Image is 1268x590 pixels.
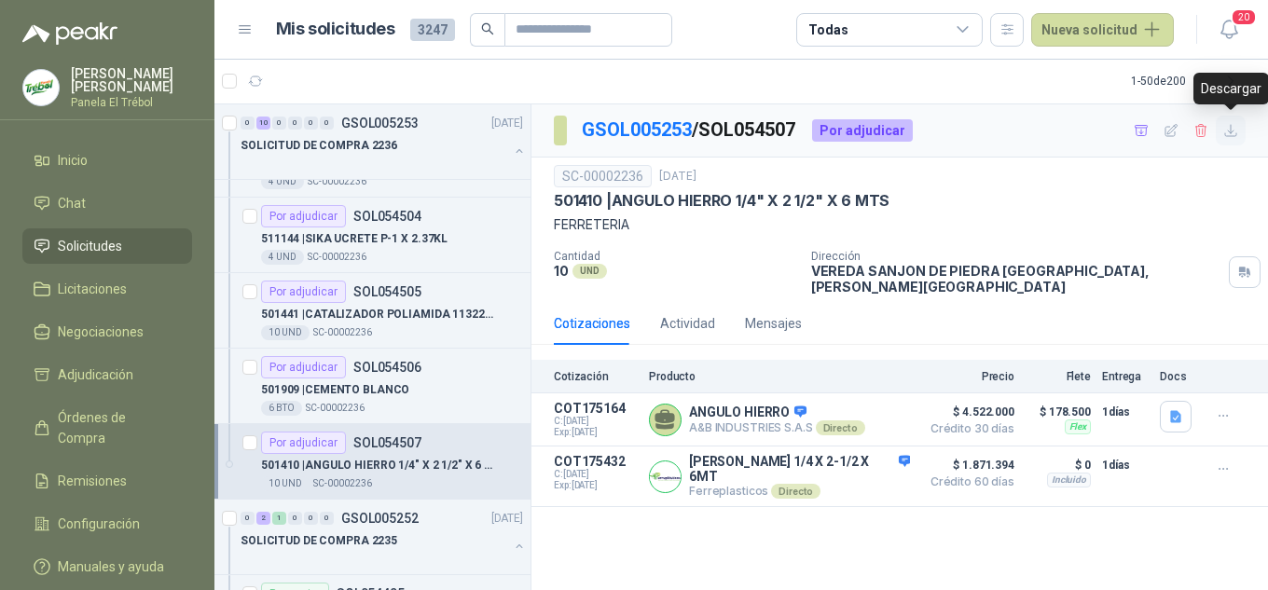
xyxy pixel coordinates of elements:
[261,432,346,454] div: Por adjudicar
[22,143,192,178] a: Inicio
[1026,454,1091,476] p: $ 0
[554,313,630,334] div: Cotizaciones
[214,273,531,349] a: Por adjudicarSOL054505501441 |CATALIZADOR POLIAMIDA 113229 X 1/410 UNDSC-00002236
[214,198,531,273] a: Por adjudicarSOL054504511144 |SIKA UCRETE P-1 X 2.37KL4 UNDSC-00002236
[481,22,494,35] span: search
[58,279,127,299] span: Licitaciones
[58,514,140,534] span: Configuración
[812,119,913,142] div: Por adjudicar
[554,469,638,480] span: C: [DATE]
[304,512,318,525] div: 0
[214,424,531,500] a: Por adjudicarSOL054507501410 |ANGULO HIERRO 1/4" X 2 1/2" X 6 MTS10 UNDSC-00002236
[261,401,302,416] div: 6 BTO
[313,476,372,491] p: SC-00002236
[22,314,192,350] a: Negociaciones
[256,512,270,525] div: 2
[58,364,133,385] span: Adjudicación
[288,512,302,525] div: 0
[554,191,889,211] p: 501410 | ANGULO HIERRO 1/4" X 2 1/2" X 6 MTS
[1102,454,1149,476] p: 1 días
[272,117,286,130] div: 0
[22,185,192,221] a: Chat
[554,454,638,469] p: COT175432
[554,401,638,416] p: COT175164
[341,512,419,525] p: GSOL005252
[554,165,652,187] div: SC-00002236
[261,174,304,189] div: 4 UND
[261,356,346,378] div: Por adjudicar
[811,263,1221,295] p: VEREDA SANJON DE PIEDRA [GEOGRAPHIC_DATA] , [PERSON_NAME][GEOGRAPHIC_DATA]
[256,117,270,130] div: 10
[58,322,144,342] span: Negociaciones
[660,313,715,334] div: Actividad
[554,416,638,427] span: C: [DATE]
[288,117,302,130] div: 0
[582,116,797,144] p: / SOL054507
[410,19,455,41] span: 3247
[241,112,527,172] a: 0 10 0 0 0 0 GSOL005253[DATE] SOLICITUD DE COMPRA 2236
[921,454,1014,476] span: $ 1.871.394
[58,471,127,491] span: Remisiones
[921,370,1014,383] p: Precio
[745,313,802,334] div: Mensajes
[261,306,493,323] p: 501441 | CATALIZADOR POLIAMIDA 113229 X 1/4
[320,512,334,525] div: 0
[58,556,164,577] span: Manuales y ayuda
[22,228,192,264] a: Solicitudes
[1102,401,1149,423] p: 1 días
[649,370,910,383] p: Producto
[241,117,255,130] div: 0
[353,361,421,374] p: SOL054506
[491,510,523,528] p: [DATE]
[1102,370,1149,383] p: Entrega
[554,214,1246,235] p: FERRETERIA
[22,271,192,307] a: Licitaciones
[1231,8,1257,26] span: 20
[22,357,192,392] a: Adjudicación
[689,420,865,435] p: A&B INDUSTRIES S.A.S
[353,436,421,449] p: SOL054507
[308,174,366,189] p: SC-00002236
[554,263,569,279] p: 10
[320,117,334,130] div: 0
[1026,401,1091,423] p: $ 178.500
[689,405,865,421] p: ANGULO HIERRO
[58,407,174,448] span: Órdenes de Compra
[304,117,318,130] div: 0
[58,150,88,171] span: Inicio
[22,463,192,499] a: Remisiones
[341,117,419,130] p: GSOL005253
[1131,66,1246,96] div: 1 - 50 de 200
[353,210,421,223] p: SOL054504
[1026,370,1091,383] p: Flete
[58,193,86,213] span: Chat
[491,115,523,132] p: [DATE]
[261,205,346,227] div: Por adjudicar
[353,285,421,298] p: SOL054505
[261,230,448,248] p: 511144 | SIKA UCRETE P-1 X 2.37KL
[811,250,1221,263] p: Dirección
[241,507,527,567] a: 0 2 1 0 0 0 GSOL005252[DATE] SOLICITUD DE COMPRA 2235
[808,20,848,40] div: Todas
[261,325,310,340] div: 10 UND
[261,281,346,303] div: Por adjudicar
[241,512,255,525] div: 0
[261,381,409,399] p: 501909 | CEMENTO BLANCO
[554,427,638,438] span: Exp: [DATE]
[58,236,122,256] span: Solicitudes
[650,461,681,492] img: Company Logo
[22,22,117,45] img: Logo peakr
[771,484,820,499] div: Directo
[22,400,192,456] a: Órdenes de Compra
[306,401,365,416] p: SC-00002236
[308,250,366,265] p: SC-00002236
[1065,419,1091,434] div: Flex
[1212,13,1246,47] button: 20
[554,480,638,491] span: Exp: [DATE]
[71,97,192,108] p: Panela El Trébol
[214,349,531,424] a: Por adjudicarSOL054506501909 |CEMENTO BLANCO6 BTOSC-00002236
[554,370,638,383] p: Cotización
[261,250,304,265] div: 4 UND
[659,168,696,185] p: [DATE]
[261,476,310,491] div: 10 UND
